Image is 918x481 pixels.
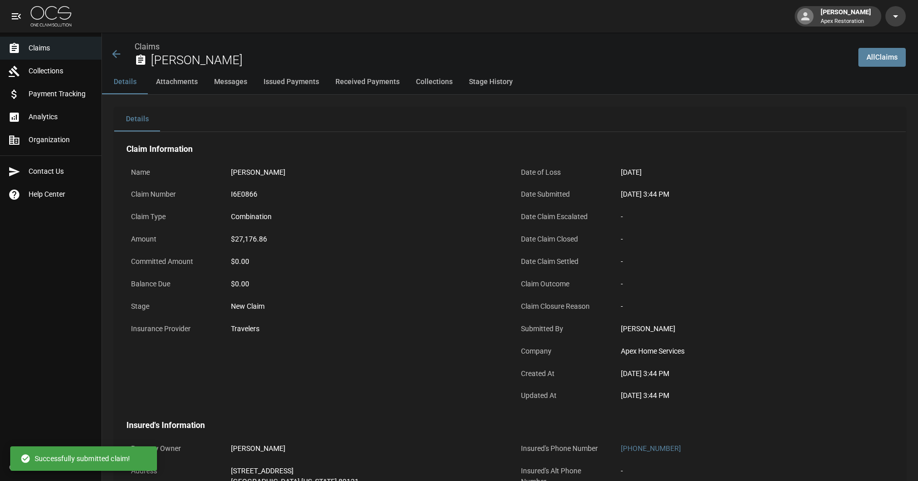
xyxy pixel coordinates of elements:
[231,167,285,178] div: [PERSON_NAME]
[516,319,608,339] p: Submitted By
[126,184,218,204] p: Claim Number
[231,189,257,200] div: I6E0866
[231,279,500,289] div: $0.00
[231,466,359,476] div: [STREET_ADDRESS]
[126,420,894,431] h4: Insured's Information
[516,439,608,459] p: Insured's Phone Number
[29,66,93,76] span: Collections
[621,368,889,379] div: [DATE] 3:44 PM
[408,70,461,94] button: Collections
[516,297,608,316] p: Claim Closure Reason
[516,386,608,406] p: Updated At
[29,43,93,54] span: Claims
[516,163,608,182] p: Date of Loss
[29,112,93,122] span: Analytics
[126,207,218,227] p: Claim Type
[516,252,608,272] p: Date Claim Settled
[621,444,681,452] a: [PHONE_NUMBER]
[461,70,521,94] button: Stage History
[821,17,871,26] p: Apex Restoration
[29,166,93,177] span: Contact Us
[621,466,623,476] div: -
[231,256,500,267] div: $0.00
[516,207,608,227] p: Date Claim Escalated
[516,229,608,249] p: Date Claim Closed
[20,449,130,468] div: Successfully submitted claim!
[231,234,267,245] div: $27,176.86
[621,390,889,401] div: [DATE] 3:44 PM
[231,324,259,334] div: Travelers
[29,89,93,99] span: Payment Tracking
[621,256,889,267] div: -
[621,167,642,178] div: [DATE]
[327,70,408,94] button: Received Payments
[31,6,71,26] img: ocs-logo-white-transparent.png
[231,211,272,222] div: Combination
[126,163,218,182] p: Name
[621,211,889,222] div: -
[135,42,160,51] a: Claims
[231,443,285,454] div: [PERSON_NAME]
[102,70,918,94] div: anchor tabs
[29,135,93,145] span: Organization
[126,319,218,339] p: Insurance Provider
[516,364,608,384] p: Created At
[148,70,206,94] button: Attachments
[621,301,889,312] div: -
[621,189,889,200] div: [DATE] 3:44 PM
[516,274,608,294] p: Claim Outcome
[206,70,255,94] button: Messages
[621,279,889,289] div: -
[817,7,875,25] div: [PERSON_NAME]
[9,462,92,472] div: © 2025 One Claim Solution
[255,70,327,94] button: Issued Payments
[114,107,160,131] button: Details
[126,252,218,272] p: Committed Amount
[135,41,850,53] nav: breadcrumb
[151,53,850,68] h2: [PERSON_NAME]
[621,234,889,245] div: -
[126,229,218,249] p: Amount
[126,461,218,481] p: Address
[29,189,93,200] span: Help Center
[516,341,608,361] p: Company
[6,6,27,26] button: open drawer
[231,301,500,312] div: New Claim
[126,144,894,154] h4: Claim Information
[858,48,906,67] a: AllClaims
[102,70,148,94] button: Details
[516,184,608,204] p: Date Submitted
[126,297,218,316] p: Stage
[126,439,218,459] p: Property Owner
[126,274,218,294] p: Balance Due
[114,107,906,131] div: details tabs
[621,346,889,357] div: Apex Home Services
[621,324,889,334] div: [PERSON_NAME]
